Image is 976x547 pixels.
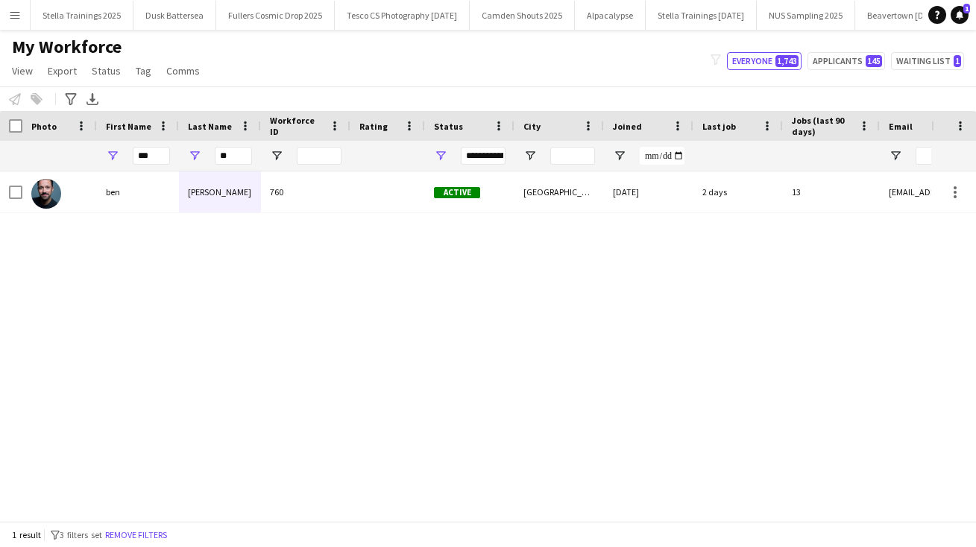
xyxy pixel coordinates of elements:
button: Open Filter Menu [523,149,537,162]
span: Comms [166,64,200,78]
span: View [12,64,33,78]
button: Camden Shouts 2025 [470,1,575,30]
div: 760 [261,171,350,212]
div: 2 days [693,171,783,212]
span: Email [889,121,913,132]
button: Fullers Cosmic Drop 2025 [216,1,335,30]
div: [DATE] [604,171,693,212]
button: Remove filters [102,527,170,543]
span: 1 [954,55,961,67]
a: Tag [130,61,157,80]
span: My Workforce [12,36,122,58]
span: City [523,121,541,132]
button: Open Filter Menu [434,149,447,162]
div: [PERSON_NAME] [179,171,261,212]
button: Stella Trainings [DATE] [646,1,757,30]
button: Open Filter Menu [889,149,902,162]
button: Applicants145 [807,52,885,70]
button: Everyone1,743 [727,52,802,70]
a: View [6,61,39,80]
div: [GEOGRAPHIC_DATA] [514,171,604,212]
span: Status [92,64,121,78]
a: Comms [160,61,206,80]
button: Alpacalypse [575,1,646,30]
input: Joined Filter Input [640,147,684,165]
input: Last Name Filter Input [215,147,252,165]
img: ben keenan [31,179,61,209]
span: Export [48,64,77,78]
span: 1,743 [775,55,799,67]
span: Jobs (last 90 days) [792,115,853,137]
app-action-btn: Advanced filters [62,90,80,108]
button: Dusk Battersea [133,1,216,30]
div: ben [97,171,179,212]
span: Workforce ID [270,115,324,137]
button: Open Filter Menu [613,149,626,162]
input: First Name Filter Input [133,147,170,165]
button: Tesco CS Photography [DATE] [335,1,470,30]
span: 145 [866,55,882,67]
span: Active [434,187,480,198]
button: Open Filter Menu [106,149,119,162]
span: Status [434,121,463,132]
span: Last Name [188,121,232,132]
button: Waiting list1 [891,52,964,70]
div: 13 [783,171,880,212]
span: Last job [702,121,736,132]
button: Open Filter Menu [270,149,283,162]
app-action-btn: Export XLSX [84,90,101,108]
button: Stella Trainings 2025 [31,1,133,30]
span: Photo [31,121,57,132]
span: Rating [359,121,388,132]
input: City Filter Input [550,147,595,165]
span: First Name [106,121,151,132]
button: Beavertown [DATE] [855,1,954,30]
a: Status [86,61,127,80]
button: NUS Sampling 2025 [757,1,855,30]
input: Workforce ID Filter Input [297,147,341,165]
a: 1 [951,6,969,24]
button: Open Filter Menu [188,149,201,162]
span: 1 [963,4,970,13]
span: Joined [613,121,642,132]
a: Export [42,61,83,80]
span: 3 filters set [60,529,102,540]
span: Tag [136,64,151,78]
